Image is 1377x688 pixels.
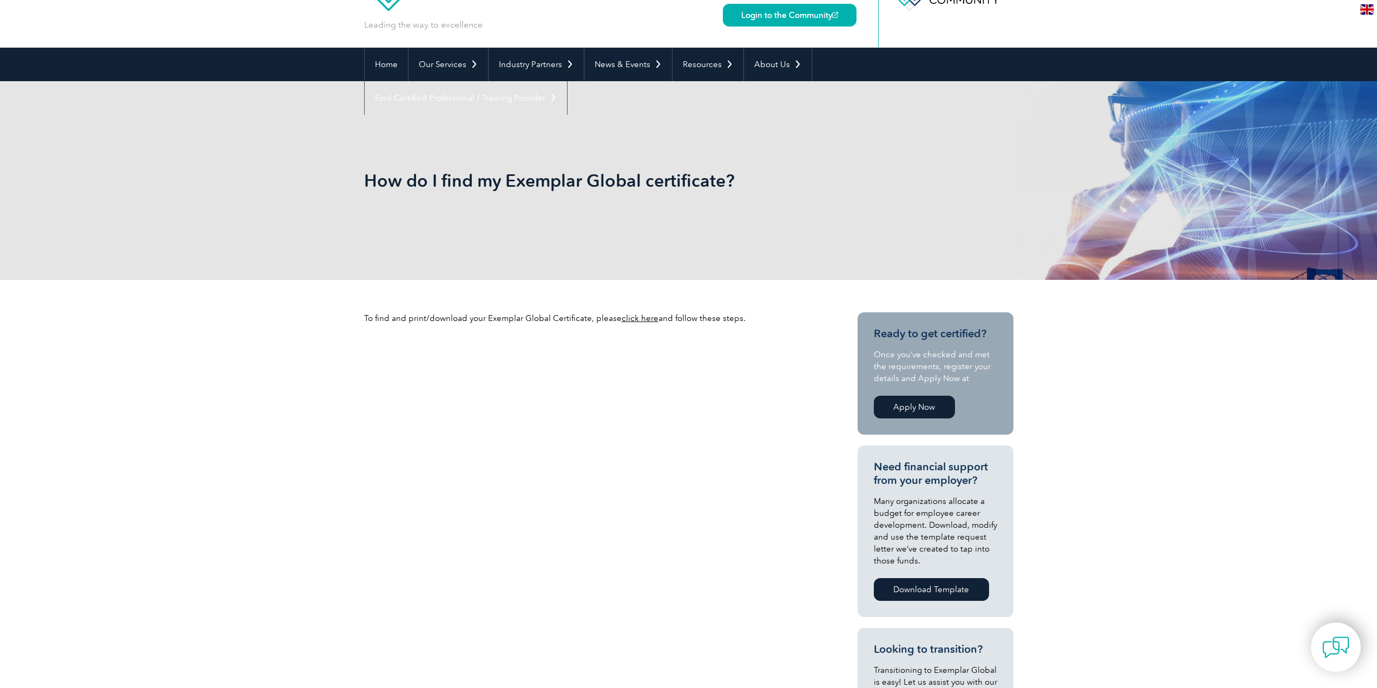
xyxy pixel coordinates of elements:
a: Find Certified Professional / Training Provider [365,81,567,115]
p: To find and print/download your Exemplar Global Certificate, please and follow these steps. [364,312,819,324]
img: contact-chat.png [1322,634,1349,661]
a: Login to the Community [723,4,856,27]
img: en [1360,4,1374,15]
a: News & Events [584,48,672,81]
a: Resources [673,48,743,81]
h3: Looking to transition? [874,643,997,656]
img: open_square.png [832,12,838,18]
h3: Ready to get certified? [874,327,997,340]
a: About Us [744,48,812,81]
a: Download Template [874,578,989,601]
h3: Need financial support from your employer? [874,460,997,487]
p: Leading the way to excellence [364,19,483,31]
a: Industry Partners [489,48,584,81]
p: Once you’ve checked and met the requirements, register your details and Apply Now at [874,349,997,384]
h1: How do I find my Exemplar Global certificate? [364,170,780,191]
a: Home [365,48,408,81]
a: Our Services [409,48,488,81]
a: click here [622,313,658,323]
p: Many organizations allocate a budget for employee career development. Download, modify and use th... [874,495,997,567]
a: Apply Now [874,396,955,418]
